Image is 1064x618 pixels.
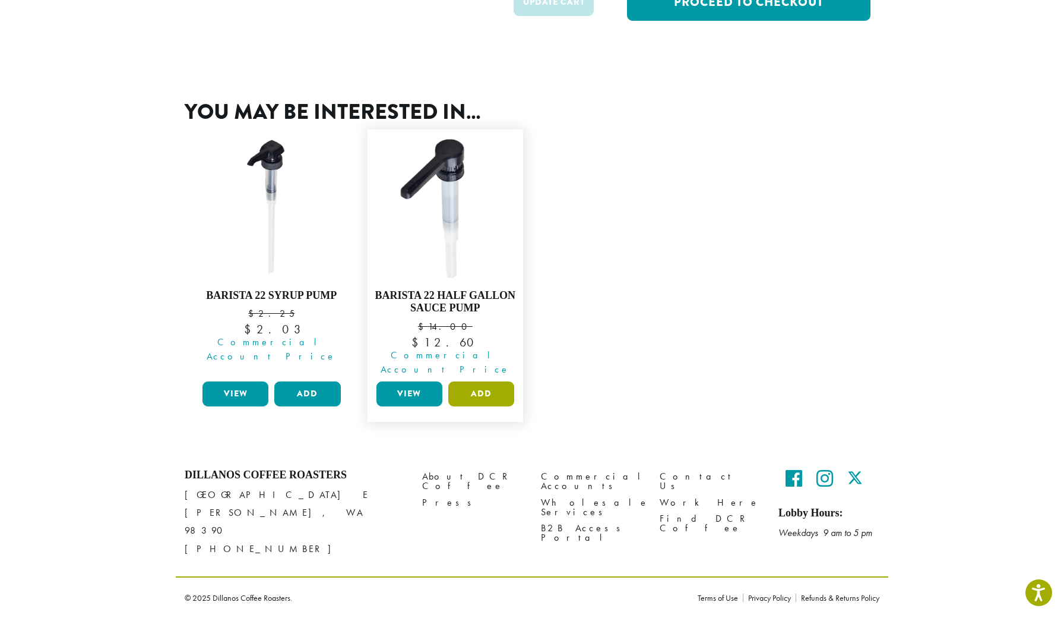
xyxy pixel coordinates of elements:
[418,320,428,333] span: $
[796,594,879,602] a: Refunds & Returns Policy
[244,321,256,337] span: $
[274,381,340,406] button: Add
[541,469,642,494] a: Commercial Accounts
[778,507,879,520] h5: Lobby Hours:
[373,348,518,377] span: Commercial Account Price
[411,335,424,350] span: $
[202,381,268,406] a: View
[418,320,473,333] bdi: 14.00
[541,520,642,546] a: B2B Access Portal
[373,289,518,315] h4: Barista 22 Half Gallon Sauce Pump
[185,469,404,482] h4: Dillanos Coffee Roasters
[422,494,523,510] a: Press
[244,321,299,337] bdi: 2.03
[422,469,523,494] a: About DCR Coffee
[376,381,442,406] a: View
[199,289,344,302] h4: Barista 22 Syrup Pump
[185,594,680,602] p: © 2025 Dillanos Coffee Roasters.
[660,494,761,510] a: Work Here
[541,494,642,520] a: Wholesale Services
[199,135,344,377] a: Barista 22 Syrup Pump $2.25 Commercial Account Price
[199,335,344,364] span: Commercial Account Price
[199,135,344,280] img: DP1998.01.png
[448,381,514,406] button: Add
[248,307,294,320] bdi: 2.25
[373,135,518,280] img: DP1898.01.png
[698,594,743,602] a: Terms of Use
[248,307,258,320] span: $
[373,135,518,377] a: Barista 22 Half Gallon Sauce Pump $14.00 Commercial Account Price
[411,335,479,350] bdi: 12.60
[185,99,879,125] h2: You may be interested in…
[185,486,404,557] p: [GEOGRAPHIC_DATA] E [PERSON_NAME], WA 98390 [PHONE_NUMBER]
[778,526,872,539] em: Weekdays 9 am to 5 pm
[743,594,796,602] a: Privacy Policy
[660,469,761,494] a: Contact Us
[660,510,761,536] a: Find DCR Coffee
